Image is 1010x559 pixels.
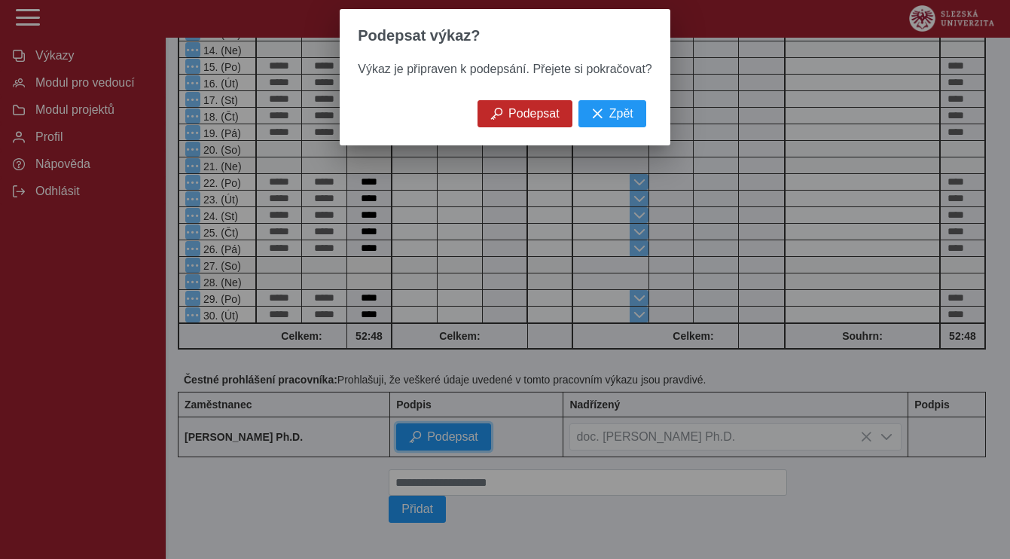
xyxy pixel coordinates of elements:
[478,100,572,127] button: Podepsat
[609,107,633,121] span: Zpět
[578,100,646,127] button: Zpět
[358,27,480,44] span: Podepsat výkaz?
[508,107,560,121] span: Podepsat
[358,63,651,75] span: Výkaz je připraven k podepsání. Přejete si pokračovat?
